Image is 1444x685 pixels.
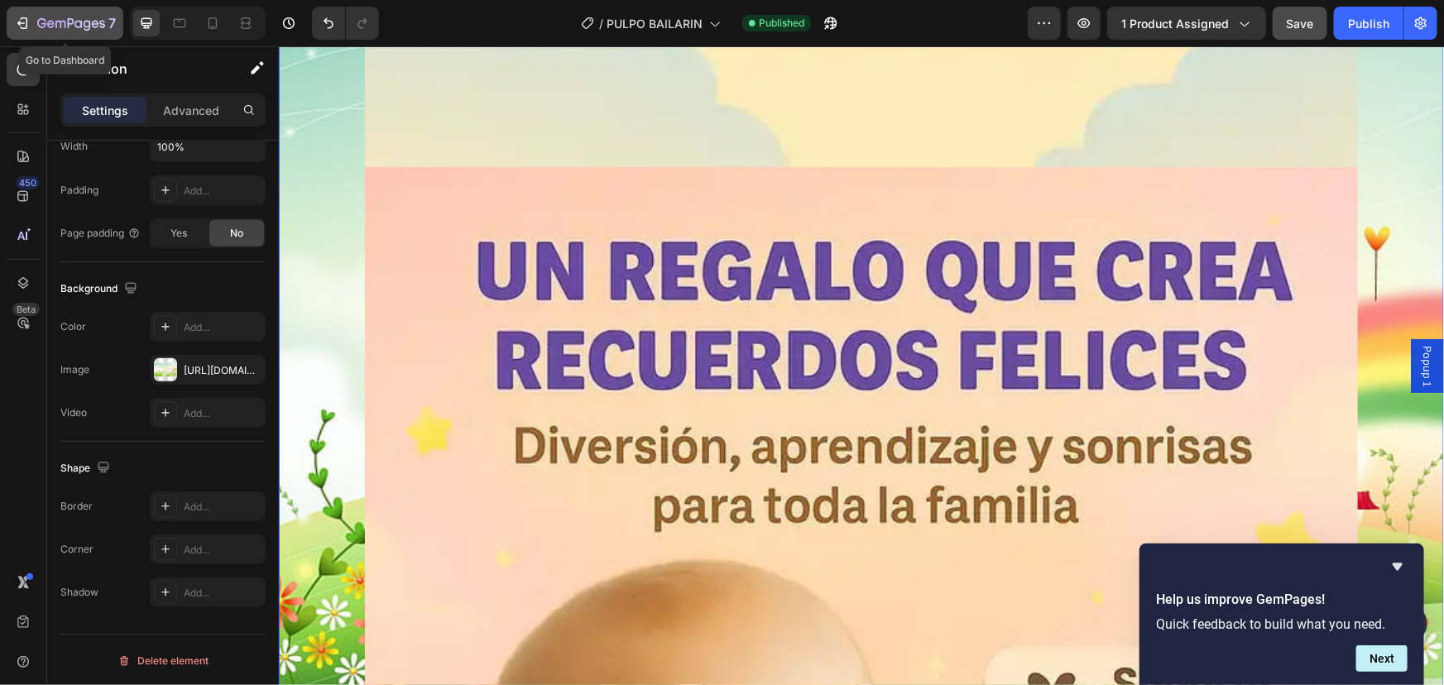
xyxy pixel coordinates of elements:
[1356,645,1408,672] button: Next question
[60,542,94,557] div: Corner
[1140,299,1157,340] span: Popup 1
[170,226,187,241] span: Yes
[230,226,243,241] span: No
[60,319,86,334] div: Color
[60,183,98,198] div: Padding
[60,457,113,480] div: Shape
[60,648,266,674] button: Delete element
[184,586,261,601] div: Add...
[60,139,88,154] div: Width
[118,651,209,671] div: Delete element
[1273,7,1327,40] button: Save
[60,278,141,300] div: Background
[80,59,216,79] p: Section
[599,15,603,32] span: /
[184,543,261,558] div: Add...
[82,102,128,119] p: Settings
[1156,557,1408,672] div: Help us improve GemPages!
[60,585,98,600] div: Shadow
[1107,7,1266,40] button: 1 product assigned
[1388,557,1408,577] button: Hide survey
[7,7,123,40] button: 7
[12,303,40,316] div: Beta
[16,176,40,189] div: 450
[184,500,261,515] div: Add...
[279,46,1444,685] iframe: To enrich screen reader interactions, please activate Accessibility in Grammarly extension settings
[184,184,261,199] div: Add...
[60,405,87,420] div: Video
[60,226,141,241] div: Page padding
[312,7,379,40] div: Undo/Redo
[184,406,261,421] div: Add...
[184,320,261,335] div: Add...
[60,362,89,377] div: Image
[1334,7,1403,40] button: Publish
[607,15,703,32] span: PULPO BAILARIN
[1156,590,1408,610] h2: Help us improve GemPages!
[1348,15,1389,32] div: Publish
[1287,17,1314,31] span: Save
[151,132,265,161] input: Auto
[60,499,93,514] div: Border
[184,363,261,378] div: [URL][DOMAIN_NAME]
[1156,616,1408,632] p: Quick feedback to build what you need.
[108,13,116,33] p: 7
[759,16,804,31] span: Published
[163,102,219,119] p: Advanced
[1121,15,1229,32] span: 1 product assigned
